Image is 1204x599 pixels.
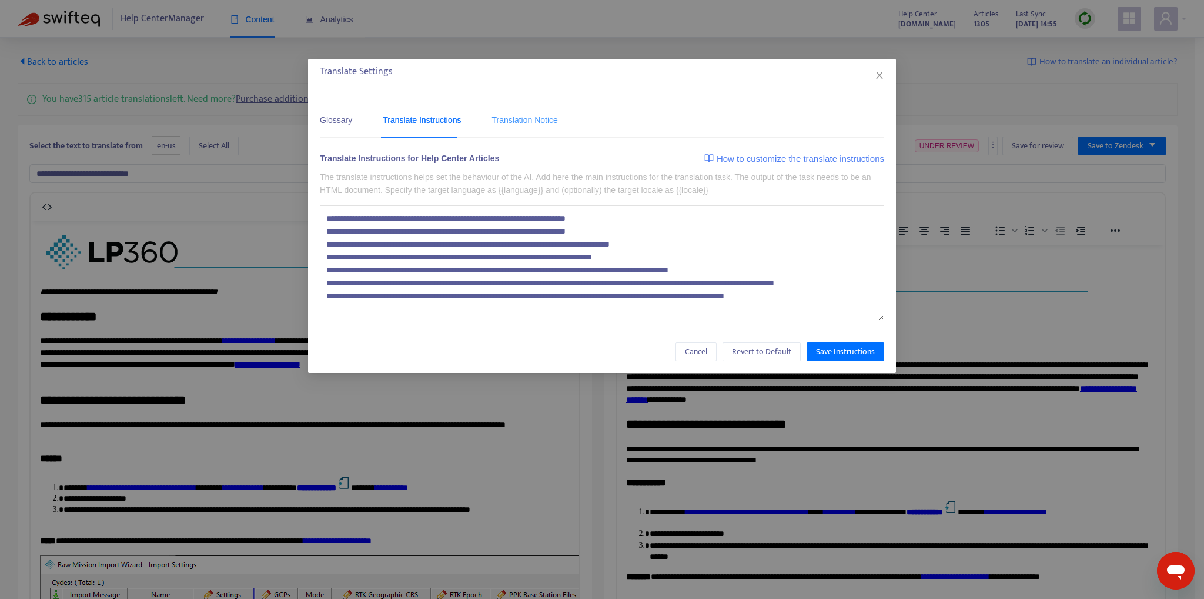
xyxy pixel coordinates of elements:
[875,71,884,80] span: close
[1157,552,1195,590] iframe: Button to launch messaging window
[320,65,884,79] div: Translate Settings
[320,171,884,197] p: The translate instructions helps set the behaviour of the AI. Add here the main instructions for ...
[383,114,461,127] div: Translate Instructions
[807,342,884,361] button: Save Instructions
[492,114,558,127] div: Translation Notice
[685,345,707,358] span: Cancel
[816,345,875,358] span: Save Instructions
[320,114,352,127] div: Glossary
[717,152,884,166] span: How to customize the translate instructions
[704,152,884,166] a: How to customize the translate instructions
[704,154,714,163] img: image-link
[675,342,717,361] button: Cancel
[732,345,791,358] span: Revert to Default
[320,152,499,169] div: Translate Instructions for Help Center Articles
[873,69,886,82] button: Close
[723,342,801,361] button: Revert to Default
